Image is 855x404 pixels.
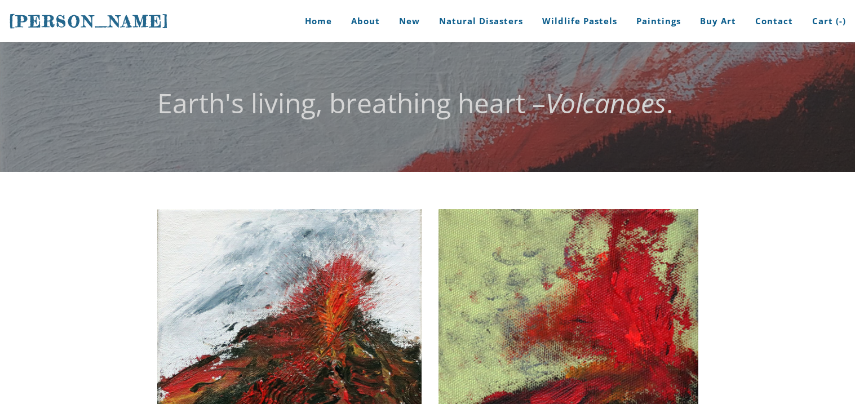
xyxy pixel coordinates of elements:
[9,12,169,31] span: [PERSON_NAME]
[839,15,843,26] span: -
[546,85,666,121] em: Volcanoes
[9,11,169,32] a: [PERSON_NAME]
[157,85,674,121] font: Earth's living, breathing heart – .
